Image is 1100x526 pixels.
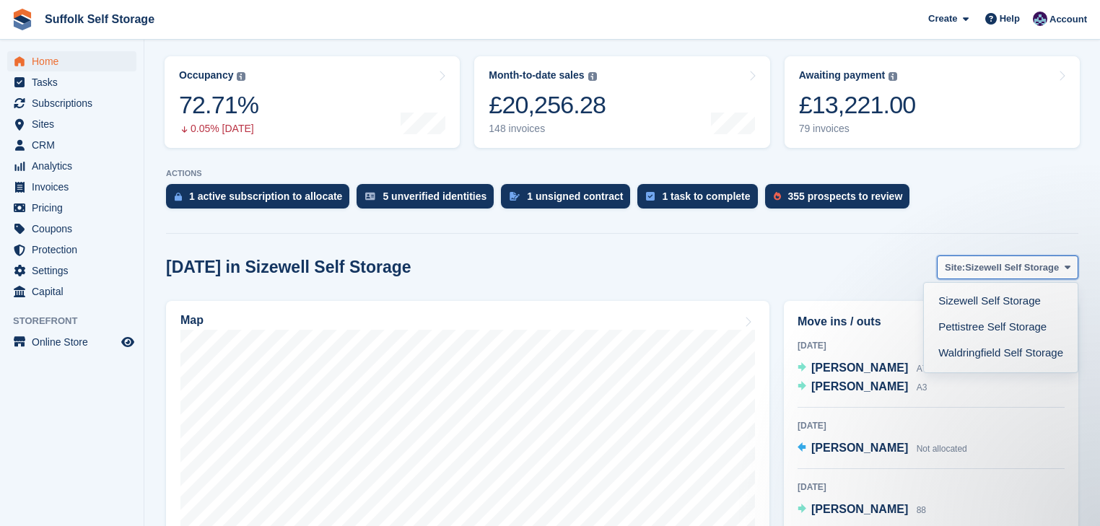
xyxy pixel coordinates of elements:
[1049,12,1087,27] span: Account
[32,177,118,197] span: Invoices
[237,72,245,81] img: icon-info-grey-7440780725fd019a000dd9b08b2336e03edf1995a4989e88bcd33f0948082b44.svg
[474,56,769,148] a: Month-to-date sales £20,256.28 148 invoices
[798,359,927,378] a: [PERSON_NAME] A7
[7,198,136,218] a: menu
[179,123,258,135] div: 0.05% [DATE]
[32,219,118,239] span: Coupons
[811,361,908,374] span: [PERSON_NAME]
[32,135,118,155] span: CRM
[811,503,908,515] span: [PERSON_NAME]
[189,190,342,202] div: 1 active subscription to allocate
[917,505,926,515] span: 88
[7,332,136,352] a: menu
[917,364,927,374] span: A7
[930,315,1072,341] a: Pettistree Self Storage
[799,90,916,120] div: £13,221.00
[179,90,258,120] div: 72.71%
[1033,12,1047,26] img: William Notcutt
[489,123,606,135] div: 148 invoices
[798,481,1065,494] div: [DATE]
[662,190,750,202] div: 1 task to complete
[365,192,375,201] img: verify_identity-adf6edd0f0f0b5bbfe63781bf79b02c33cf7c696d77639b501bdc392416b5a36.svg
[7,93,136,113] a: menu
[930,341,1072,367] a: Waldringfield Self Storage
[501,184,637,216] a: 1 unsigned contract
[765,184,917,216] a: 355 prospects to review
[917,444,967,454] span: Not allocated
[7,51,136,71] a: menu
[179,69,233,82] div: Occupancy
[7,281,136,302] a: menu
[798,339,1065,352] div: [DATE]
[32,260,118,281] span: Settings
[13,314,144,328] span: Storefront
[7,114,136,134] a: menu
[788,190,903,202] div: 355 prospects to review
[798,501,926,520] a: [PERSON_NAME] 88
[489,69,584,82] div: Month-to-date sales
[785,56,1080,148] a: Awaiting payment £13,221.00 79 invoices
[166,258,411,277] h2: [DATE] in Sizewell Self Storage
[7,156,136,176] a: menu
[945,260,965,275] span: Site:
[798,378,927,397] a: [PERSON_NAME] A3
[527,190,623,202] div: 1 unsigned contract
[798,439,967,458] a: [PERSON_NAME] Not allocated
[32,281,118,302] span: Capital
[180,314,204,327] h2: Map
[489,90,606,120] div: £20,256.28
[32,93,118,113] span: Subscriptions
[7,177,136,197] a: menu
[811,442,908,454] span: [PERSON_NAME]
[799,69,886,82] div: Awaiting payment
[1000,12,1020,26] span: Help
[937,255,1078,279] button: Site: Sizewell Self Storage
[383,190,486,202] div: 5 unverified identities
[7,135,136,155] a: menu
[32,51,118,71] span: Home
[119,333,136,351] a: Preview store
[32,240,118,260] span: Protection
[510,192,520,201] img: contract_signature_icon-13c848040528278c33f63329250d36e43548de30e8caae1d1a13099fd9432cc5.svg
[12,9,33,30] img: stora-icon-8386f47178a22dfd0bd8f6a31ec36ba5ce8667c1dd55bd0f319d3a0aa187defe.svg
[32,198,118,218] span: Pricing
[646,192,655,201] img: task-75834270c22a3079a89374b754ae025e5fb1db73e45f91037f5363f120a921f8.svg
[774,192,781,201] img: prospect-51fa495bee0391a8d652442698ab0144808aea92771e9ea1ae160a38d050c398.svg
[889,72,897,81] img: icon-info-grey-7440780725fd019a000dd9b08b2336e03edf1995a4989e88bcd33f0948082b44.svg
[39,7,160,31] a: Suffolk Self Storage
[588,72,597,81] img: icon-info-grey-7440780725fd019a000dd9b08b2336e03edf1995a4989e88bcd33f0948082b44.svg
[165,56,460,148] a: Occupancy 72.71% 0.05% [DATE]
[928,12,957,26] span: Create
[637,184,764,216] a: 1 task to complete
[799,123,916,135] div: 79 invoices
[7,240,136,260] a: menu
[965,260,1059,275] span: Sizewell Self Storage
[798,419,1065,432] div: [DATE]
[32,114,118,134] span: Sites
[930,289,1072,315] a: Sizewell Self Storage
[32,72,118,92] span: Tasks
[32,332,118,352] span: Online Store
[811,380,908,393] span: [PERSON_NAME]
[7,72,136,92] a: menu
[7,219,136,239] a: menu
[357,184,501,216] a: 5 unverified identities
[175,192,182,201] img: active_subscription_to_allocate_icon-d502201f5373d7db506a760aba3b589e785aa758c864c3986d89f69b8ff3...
[7,260,136,281] a: menu
[798,313,1065,330] h2: Move ins / outs
[917,382,927,393] span: A3
[166,169,1078,178] p: ACTIONS
[166,184,357,216] a: 1 active subscription to allocate
[32,156,118,176] span: Analytics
